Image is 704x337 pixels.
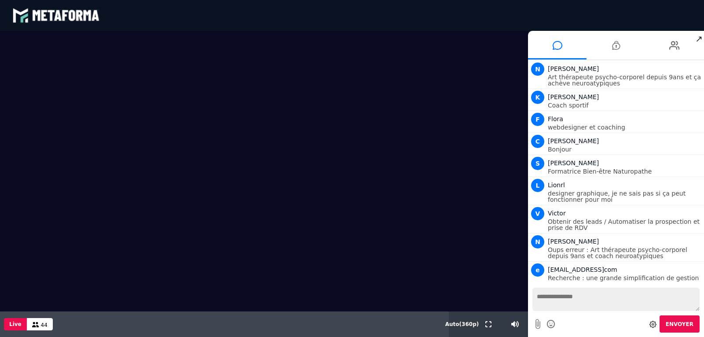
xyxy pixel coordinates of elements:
span: [PERSON_NAME] [548,93,599,100]
span: [EMAIL_ADDRESS]com [548,266,617,273]
span: e [531,263,544,277]
span: C [531,135,544,148]
span: L [531,179,544,192]
p: webdesigner et coaching [548,124,702,130]
span: N [531,63,544,76]
p: Coach sportif [548,102,702,108]
span: F [531,113,544,126]
span: [PERSON_NAME] [548,65,599,72]
p: Recherche : une grande simplification de gestion [548,275,702,281]
span: Envoyer [666,321,693,327]
span: [PERSON_NAME] [548,137,599,144]
span: Lionrl [548,181,565,189]
span: K [531,91,544,104]
p: Bonjour [548,146,702,152]
span: [PERSON_NAME] [548,159,599,167]
p: Formatrice Bien-être Naturopathe [548,168,702,174]
button: Auto(360p) [444,311,480,337]
p: Art thérapeute psycho-corporel depuis 9ans et ça achève neuroatypiques [548,74,702,86]
span: V [531,207,544,220]
span: 44 [41,322,48,328]
p: Obtenir des leads / Automatiser la prospection et prise de RDV [548,218,702,231]
span: S [531,157,544,170]
span: ↗ [694,31,704,47]
button: Live [4,318,27,330]
span: N [531,235,544,248]
p: Oups erreur : Art thérapeute psycho-corporel depuis 9ans et coach neuroatypiques [548,247,702,259]
span: Flora [548,115,563,122]
p: designer graphique, je ne sais pas si ça peut fonctionner pour moi [548,190,702,203]
span: [PERSON_NAME] [548,238,599,245]
span: Victor [548,210,566,217]
button: Envoyer [660,315,700,333]
span: Auto ( 360 p) [445,321,479,327]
